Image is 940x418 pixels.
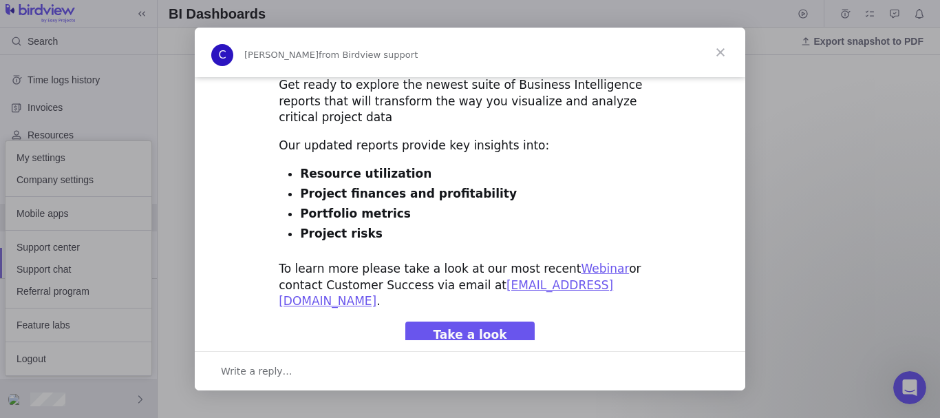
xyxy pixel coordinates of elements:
span: Write a reply… [221,362,292,380]
span: from Birdview support [319,50,418,60]
b: Resource utilization [300,167,431,180]
a: Take a look [405,322,534,349]
b: Portfolio metrics [300,207,411,220]
div: Get ready to explore the newest suite of Business Intelligence reports that will transform the wa... [279,77,661,126]
b: Project risks [300,227,383,240]
b: Project finances and profitability [300,187,517,200]
div: To learn more please take a look at our most recent or contact Customer Success via email at . [279,261,661,310]
span: Take a look [433,328,506,342]
span: Close [696,28,745,77]
div: Open conversation and reply [195,351,745,390]
div: Profile image for Cassandra [211,44,233,66]
a: Webinar [581,262,630,275]
span: [PERSON_NAME] [244,50,319,60]
div: Our updated reports provide key insights into: [279,138,661,154]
